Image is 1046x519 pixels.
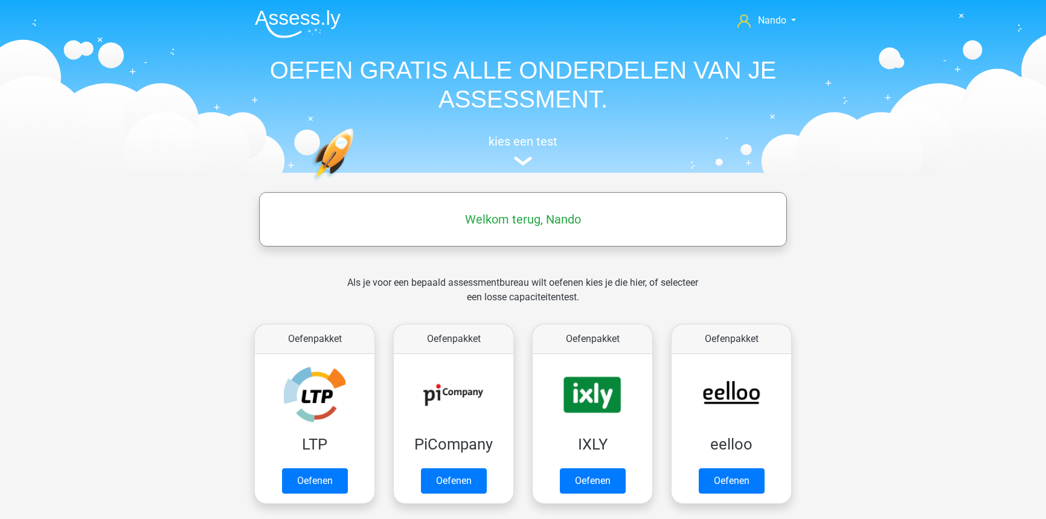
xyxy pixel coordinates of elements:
[699,468,765,494] a: Oefenen
[312,128,400,237] img: oefenen
[733,13,801,28] a: Nando
[338,276,708,319] div: Als je voor een bepaald assessmentbureau wilt oefenen kies je die hier, of selecteer een losse ca...
[245,56,801,114] h1: OEFEN GRATIS ALLE ONDERDELEN VAN JE ASSESSMENT.
[758,15,786,26] span: Nando
[255,10,341,38] img: Assessly
[265,212,781,227] h5: Welkom terug, Nando
[560,468,626,494] a: Oefenen
[245,134,801,166] a: kies een test
[514,156,532,166] img: assessment
[282,468,348,494] a: Oefenen
[245,134,801,149] h5: kies een test
[421,468,487,494] a: Oefenen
